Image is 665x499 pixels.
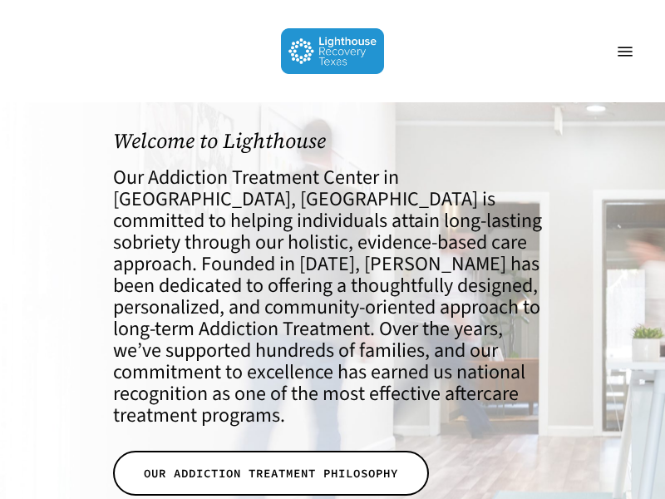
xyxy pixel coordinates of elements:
[113,129,552,153] h1: Welcome to Lighthouse
[608,43,642,60] a: Navigation Menu
[281,28,385,74] img: Lighthouse Recovery Texas
[144,465,398,482] span: OUR ADDICTION TREATMENT PHILOSOPHY
[113,451,429,496] a: OUR ADDICTION TREATMENT PHILOSOPHY
[113,167,552,427] h4: Our Addiction Treatment Center in [GEOGRAPHIC_DATA], [GEOGRAPHIC_DATA] is committed to helping in...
